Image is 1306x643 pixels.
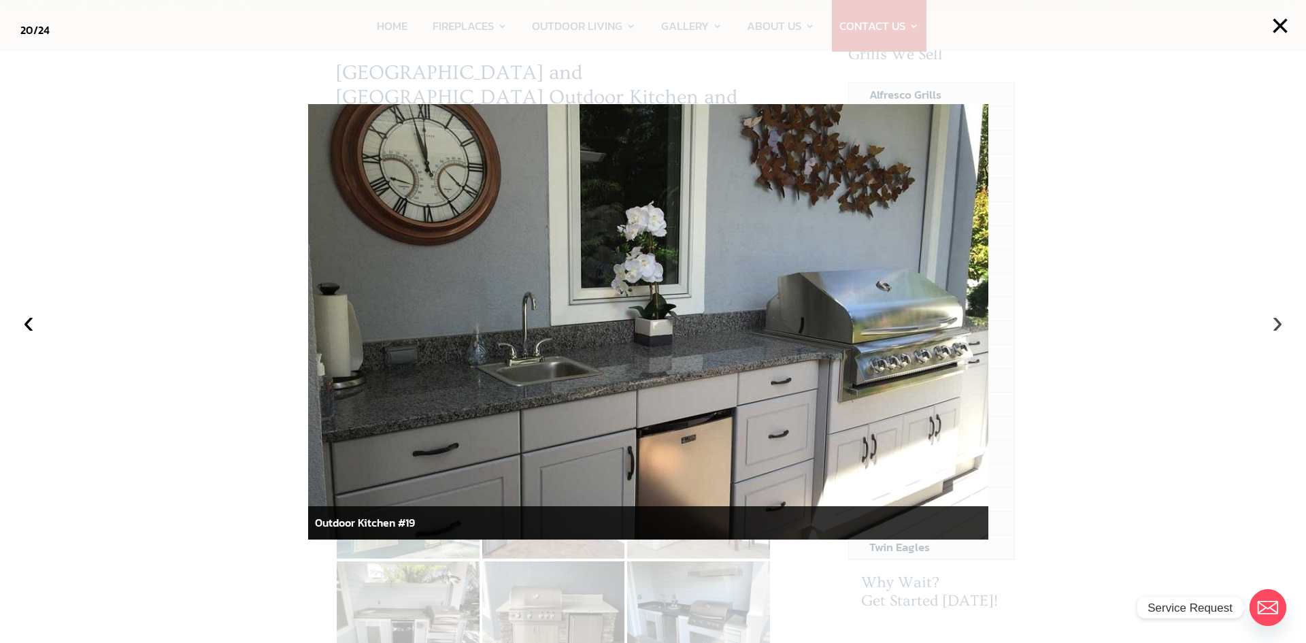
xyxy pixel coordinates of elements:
img: outdoor_kitchen_contractor.jpg [308,104,988,540]
button: › [1262,307,1292,337]
span: 20 [20,22,33,38]
div: Outdoor Kitchen #19 [308,506,988,540]
div: / [20,20,50,40]
button: ‹ [14,307,44,337]
span: 24 [38,22,50,38]
a: Email [1250,589,1286,626]
button: × [1265,11,1295,41]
